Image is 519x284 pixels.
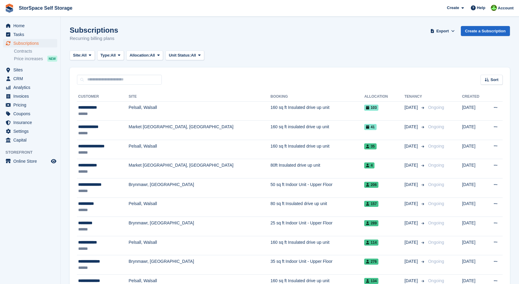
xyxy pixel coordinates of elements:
td: Brynmawr, [GEOGRAPHIC_DATA] [129,178,271,198]
td: [DATE] [462,178,485,198]
span: Type: [101,52,111,58]
a: menu [3,101,57,109]
td: [DATE] [462,197,485,217]
span: Sites [13,66,50,74]
td: [DATE] [462,121,485,140]
span: CRM [13,74,50,83]
span: 103 [364,105,378,111]
span: Capital [13,136,50,144]
span: 41 [364,124,376,130]
th: Created [462,92,485,102]
button: Site: All [70,51,95,60]
td: Pelsall, Walsall [129,140,271,159]
td: [DATE] [462,236,485,255]
span: 4 [364,162,374,168]
a: menu [3,83,57,92]
a: StorSpace Self Storage [16,3,75,13]
img: stora-icon-8386f47178a22dfd0bd8f6a31ec36ba5ce8667c1dd55bd0f319d3a0aa187defe.svg [5,4,14,13]
span: All [111,52,116,58]
td: [DATE] [462,159,485,178]
th: Booking [271,92,364,102]
td: [DATE] [462,217,485,236]
span: [DATE] [404,278,419,284]
a: menu [3,30,57,39]
a: menu [3,66,57,74]
span: Ongoing [428,201,444,206]
td: Market [GEOGRAPHIC_DATA], [GEOGRAPHIC_DATA] [129,159,271,178]
p: Recurring billing plans [70,35,118,42]
span: All [191,52,196,58]
td: 25 sq ft Indoor Unit - Upper Floor [271,217,364,236]
span: All [150,52,155,58]
span: Invoices [13,92,50,100]
td: 50 sq ft Indoor Unit - Upper Floor [271,178,364,198]
td: Pelsall, Walsall [129,236,271,255]
span: 114 [364,240,378,246]
span: All [82,52,87,58]
span: [DATE] [404,239,419,246]
a: Contracts [14,48,57,54]
span: [DATE] [404,143,419,149]
span: [DATE] [404,162,419,168]
span: Coupons [13,109,50,118]
a: menu [3,136,57,144]
span: Site: [73,52,82,58]
span: Insurance [13,118,50,127]
a: menu [3,109,57,118]
td: Brynmawr, [GEOGRAPHIC_DATA] [129,217,271,236]
span: Storefront [5,149,60,155]
span: Ongoing [428,105,444,110]
span: Analytics [13,83,50,92]
td: 35 sq ft Indoor Unit - Upper Floor [271,255,364,275]
span: Sort [491,77,498,83]
span: 289 [364,220,378,226]
td: 160 sq ft Insulated drive up unit [271,140,364,159]
div: NEW [47,56,57,62]
a: menu [3,127,57,135]
span: 134 [364,278,378,284]
a: menu [3,157,57,165]
th: Allocation [364,92,404,102]
span: Ongoing [428,163,444,168]
td: Brynmawr, [GEOGRAPHIC_DATA] [129,255,271,275]
span: [DATE] [404,181,419,188]
span: [DATE] [404,124,419,130]
img: Jon Pace [491,5,497,11]
span: Account [498,5,514,11]
th: Tenancy [404,92,426,102]
td: 80 sq ft Insulated drive up unit [271,197,364,217]
span: [DATE] [404,258,419,265]
span: Ongoing [428,144,444,149]
a: Price increases NEW [14,55,57,62]
button: Allocation: All [126,51,163,60]
span: Home [13,21,50,30]
td: Pelsall, Walsall [129,197,271,217]
span: Allocation: [130,52,150,58]
span: Ongoing [428,220,444,225]
span: [DATE] [404,104,419,111]
span: [DATE] [404,201,419,207]
span: 206 [364,182,378,188]
td: 80ft Insulated drive up unit [271,159,364,178]
button: Export [429,26,456,36]
td: [DATE] [462,101,485,121]
h1: Subscriptions [70,26,118,34]
span: Ongoing [428,182,444,187]
span: 276 [364,259,378,265]
td: Market [GEOGRAPHIC_DATA], [GEOGRAPHIC_DATA] [129,121,271,140]
button: Unit Status: All [165,51,204,60]
span: Pricing [13,101,50,109]
span: Export [436,28,449,34]
td: [DATE] [462,255,485,275]
span: Ongoing [428,240,444,245]
a: menu [3,92,57,100]
span: Help [477,5,485,11]
span: [DATE] [404,220,419,226]
span: Unit Status: [169,52,191,58]
span: Ongoing [428,278,444,283]
span: Ongoing [428,259,444,264]
a: Preview store [50,158,57,165]
span: Price increases [14,56,43,62]
span: Create [447,5,459,11]
span: Subscriptions [13,39,50,47]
